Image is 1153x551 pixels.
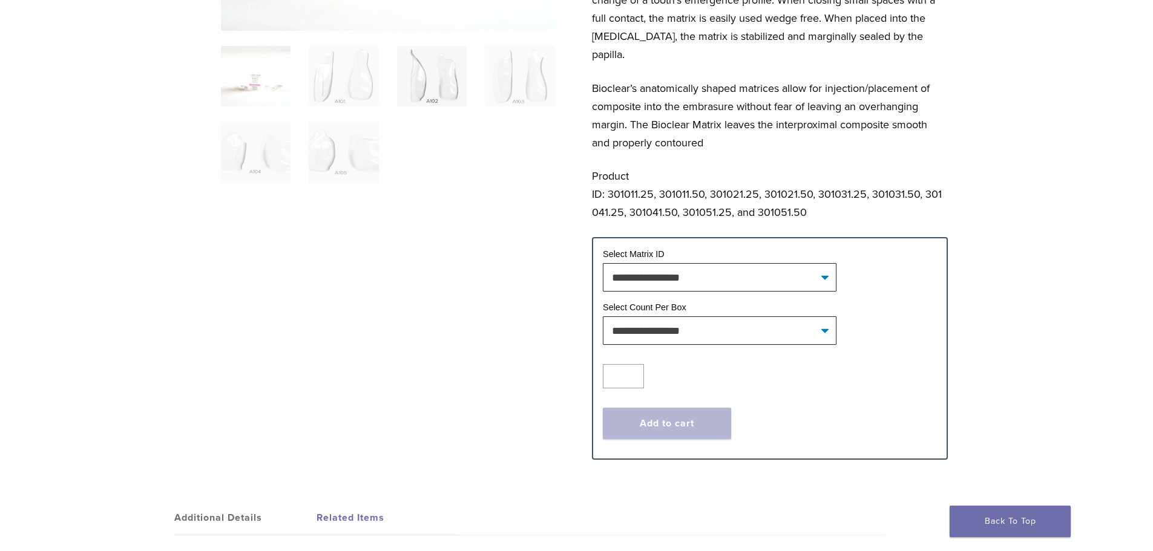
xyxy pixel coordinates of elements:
img: Anterior-Original-A-Series-Matrices-324x324.jpg [221,46,291,106]
button: Add to cart [603,408,731,439]
img: Original Anterior Matrix - A Series - Image 6 [309,122,378,183]
img: Original Anterior Matrix - A Series - Image 5 [221,122,291,183]
img: Original Anterior Matrix - A Series - Image 4 [485,46,554,106]
a: Related Items [317,501,459,535]
label: Select Count Per Box [603,302,686,312]
img: Original Anterior Matrix - A Series - Image 3 [397,46,467,106]
img: Original Anterior Matrix - A Series - Image 2 [309,46,378,106]
label: Select Matrix ID [603,249,665,259]
p: Product ID: 301011.25, 301011.50, 301021.25, 301021.50, 301031.25, 301031.50, 301041.25, 301041.5... [592,167,948,221]
p: Bioclear’s anatomically shaped matrices allow for injection/placement of composite into the embra... [592,79,948,152]
a: Back To Top [950,506,1071,537]
a: Additional Details [174,501,317,535]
